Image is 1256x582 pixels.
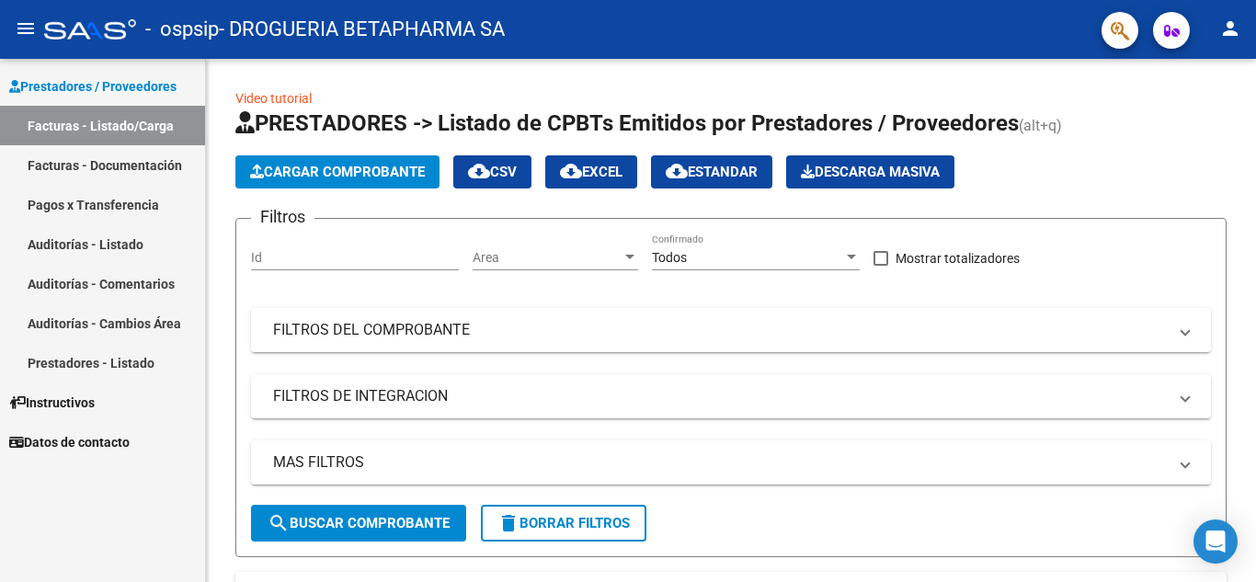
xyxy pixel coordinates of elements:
mat-icon: delete [497,512,520,534]
button: Cargar Comprobante [235,155,440,188]
span: Mostrar totalizadores [896,247,1020,269]
button: Estandar [651,155,772,188]
span: Instructivos [9,393,95,413]
mat-icon: person [1219,17,1241,40]
span: CSV [468,164,517,180]
mat-panel-title: FILTROS DE INTEGRACION [273,386,1167,406]
mat-icon: menu [15,17,37,40]
span: - DROGUERIA BETAPHARMA SA [219,9,505,50]
span: Datos de contacto [9,432,130,452]
mat-panel-title: MAS FILTROS [273,452,1167,473]
h3: Filtros [251,204,314,230]
mat-icon: search [268,512,290,534]
mat-icon: cloud_download [468,160,490,182]
span: Descarga Masiva [801,164,940,180]
button: Buscar Comprobante [251,505,466,542]
span: Buscar Comprobante [268,515,450,531]
span: (alt+q) [1019,117,1062,134]
mat-icon: cloud_download [666,160,688,182]
span: Borrar Filtros [497,515,630,531]
button: EXCEL [545,155,637,188]
span: - ospsip [145,9,219,50]
button: CSV [453,155,531,188]
mat-panel-title: FILTROS DEL COMPROBANTE [273,320,1167,340]
mat-icon: cloud_download [560,160,582,182]
mat-expansion-panel-header: FILTROS DEL COMPROBANTE [251,308,1211,352]
span: Prestadores / Proveedores [9,76,177,97]
span: Area [473,250,622,266]
span: Todos [652,250,687,265]
span: Estandar [666,164,758,180]
mat-expansion-panel-header: MAS FILTROS [251,440,1211,485]
button: Descarga Masiva [786,155,954,188]
mat-expansion-panel-header: FILTROS DE INTEGRACION [251,374,1211,418]
app-download-masive: Descarga masiva de comprobantes (adjuntos) [786,155,954,188]
span: Cargar Comprobante [250,164,425,180]
div: Open Intercom Messenger [1193,519,1238,564]
span: PRESTADORES -> Listado de CPBTs Emitidos por Prestadores / Proveedores [235,110,1019,136]
button: Borrar Filtros [481,505,646,542]
a: Video tutorial [235,91,312,106]
span: EXCEL [560,164,622,180]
